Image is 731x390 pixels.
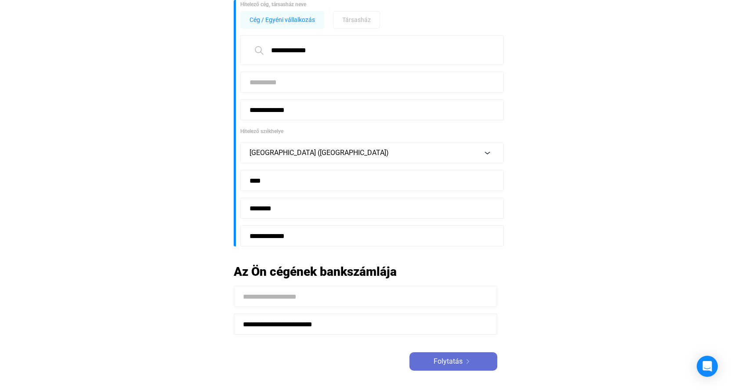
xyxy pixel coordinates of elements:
div: Hitelező székhelye [240,127,497,136]
button: [GEOGRAPHIC_DATA] ([GEOGRAPHIC_DATA]) [240,142,504,163]
span: Cég / Egyéni vállalkozás [250,14,315,25]
span: Társasház [342,14,371,25]
span: [GEOGRAPHIC_DATA] ([GEOGRAPHIC_DATA]) [250,148,389,157]
button: Cég / Egyéni vállalkozás [240,11,324,29]
span: Folytatás [434,356,463,367]
img: arrow-right-white [463,359,473,364]
div: Open Intercom Messenger [697,356,718,377]
button: Folytatásarrow-right-white [409,352,497,371]
h2: Az Ön cégének bankszámlája [234,264,497,279]
button: Társasház [333,11,380,29]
